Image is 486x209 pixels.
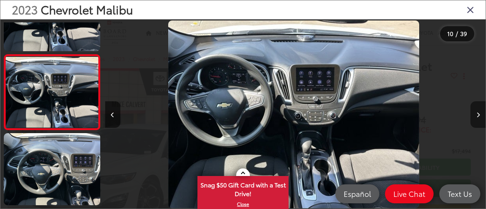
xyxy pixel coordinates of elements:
span: Text Us [444,189,476,198]
img: 2023 Chevrolet Malibu LT 1LT [168,20,419,209]
a: Español [335,184,379,203]
span: Live Chat [390,189,429,198]
span: Español [340,189,375,198]
span: 10 [447,29,453,38]
i: Close gallery [467,5,474,14]
span: Snag $50 Gift Card with a Test Drive! [198,177,288,200]
a: Text Us [439,184,480,203]
img: 2023 Chevrolet Malibu LT 1LT [3,132,101,206]
span: 39 [460,29,467,38]
button: Previous image [105,101,120,128]
img: 2023 Chevrolet Malibu LT 1LT [5,57,99,127]
span: Chevrolet Malibu [41,1,133,17]
div: 2023 Chevrolet Malibu LT 1LT 9 [103,20,484,209]
span: 2023 [12,1,38,17]
button: Next image [470,101,486,128]
span: / [455,31,459,36]
a: Live Chat [385,184,434,203]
